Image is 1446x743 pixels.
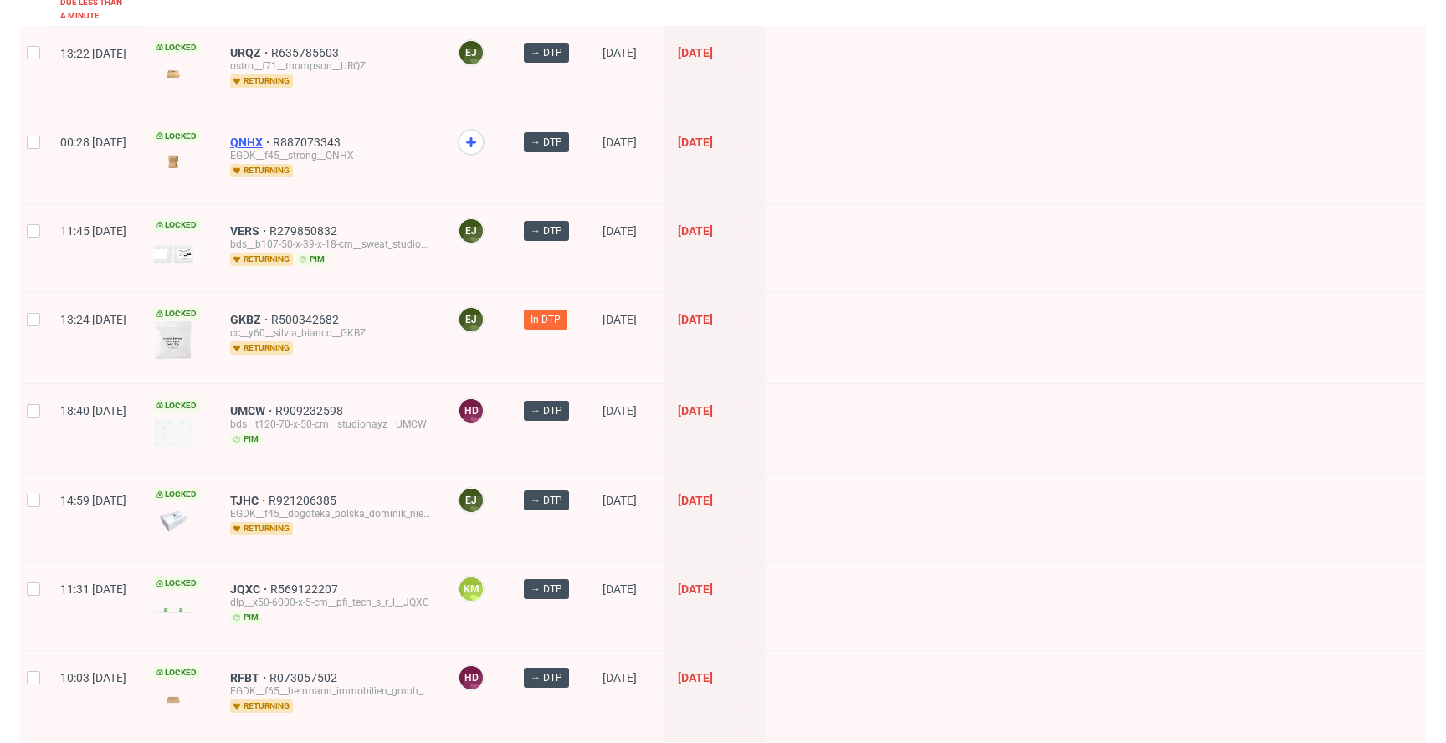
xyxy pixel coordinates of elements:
[269,671,341,684] a: R073057502
[60,313,126,326] span: 13:24 [DATE]
[678,582,713,596] span: [DATE]
[230,699,293,713] span: returning
[60,494,126,507] span: 14:59 [DATE]
[230,684,431,698] div: EGDK__f65__herrmann_immobilien_gmbh__RFBT
[230,404,275,418] a: UMCW
[602,494,637,507] span: [DATE]
[459,399,483,423] figcaption: HD
[153,151,193,174] img: version_two_editor_design.png
[459,666,483,689] figcaption: HD
[273,136,344,149] a: R887073343
[678,404,713,418] span: [DATE]
[531,403,562,418] span: → DTP
[60,671,126,684] span: 10:03 [DATE]
[153,688,193,710] img: version_two_editor_design.png
[153,399,200,412] span: Locked
[602,46,637,59] span: [DATE]
[269,224,341,238] a: R279850832
[531,670,562,685] span: → DTP
[153,320,193,361] img: version_two_editor_design
[269,494,340,507] a: R921206385
[678,136,713,149] span: [DATE]
[230,433,262,446] span: pim
[230,136,273,149] a: QNHX
[459,308,483,331] figcaption: EJ
[230,74,293,88] span: returning
[230,507,431,520] div: EGDK__f45__dogoteka_polska_dominik_niemiec__TJHC
[296,253,328,266] span: pim
[602,671,637,684] span: [DATE]
[602,582,637,596] span: [DATE]
[531,582,562,597] span: → DTP
[271,46,342,59] a: R635785603
[153,218,200,232] span: Locked
[230,238,431,251] div: bds__b107-50-x-39-x-18-cm__sweat_studio_sl__VERS
[459,219,483,243] figcaption: EJ
[270,582,341,596] a: R569122207
[678,671,713,684] span: [DATE]
[230,224,269,238] a: VERS
[271,313,342,326] a: R500342682
[531,45,562,60] span: → DTP
[230,59,431,73] div: ostro__f71__thompson__URQZ
[459,41,483,64] figcaption: EJ
[275,404,346,418] a: R909232598
[60,582,126,596] span: 11:31 [DATE]
[678,46,713,59] span: [DATE]
[153,488,200,501] span: Locked
[153,63,193,85] img: version_two_editor_design.png
[230,522,293,535] span: returning
[153,418,193,447] img: version_two_editor_design
[230,671,269,684] a: RFBT
[678,494,713,507] span: [DATE]
[153,576,200,590] span: Locked
[230,164,293,177] span: returning
[531,493,562,508] span: → DTP
[531,312,561,327] span: In DTP
[230,313,271,326] a: GKBZ
[230,418,431,431] div: bds__t120-70-x-50-cm__studiohayz__UMCW
[230,149,431,162] div: EGDK__f45__strong__QNHX
[531,223,562,238] span: → DTP
[602,404,637,418] span: [DATE]
[230,341,293,355] span: returning
[459,489,483,512] figcaption: EJ
[60,47,126,60] span: 13:22 [DATE]
[153,307,200,320] span: Locked
[153,510,193,533] img: data
[230,494,269,507] a: TJHC
[153,130,200,143] span: Locked
[230,253,293,266] span: returning
[230,582,270,596] a: JQXC
[230,596,431,609] div: dlp__x50-6000-x-5-cm__pfi_tech_s_r_l__JQXC
[153,41,200,54] span: Locked
[153,607,193,613] img: version_two_editor_design
[459,577,483,601] figcaption: KM
[60,136,126,149] span: 00:28 [DATE]
[602,313,637,326] span: [DATE]
[153,241,193,264] img: version_two_editor_design
[153,666,200,679] span: Locked
[678,313,713,326] span: [DATE]
[531,135,562,150] span: → DTP
[602,224,637,238] span: [DATE]
[60,224,126,238] span: 11:45 [DATE]
[602,136,637,149] span: [DATE]
[230,46,271,59] a: URQZ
